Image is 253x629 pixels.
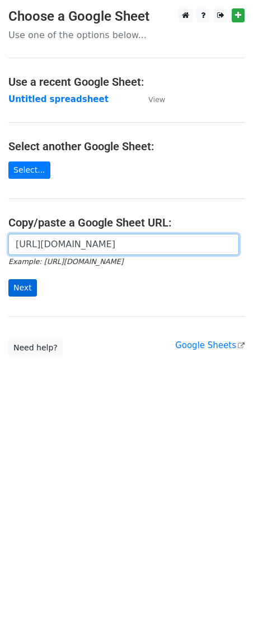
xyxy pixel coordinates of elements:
p: Use one of the options below... [8,29,245,41]
h4: Copy/paste a Google Sheet URL: [8,216,245,229]
h4: Use a recent Google Sheet: [8,75,245,89]
h3: Choose a Google Sheet [8,8,245,25]
a: Need help? [8,339,63,357]
iframe: Chat Widget [197,575,253,629]
small: Example: [URL][DOMAIN_NAME] [8,257,123,266]
a: Select... [8,161,50,179]
a: Untitled spreadsheet [8,94,109,104]
input: Paste your Google Sheet URL here [8,234,239,255]
small: View [148,95,165,104]
h4: Select another Google Sheet: [8,140,245,153]
a: View [137,94,165,104]
a: Google Sheets [175,340,245,350]
input: Next [8,279,37,297]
